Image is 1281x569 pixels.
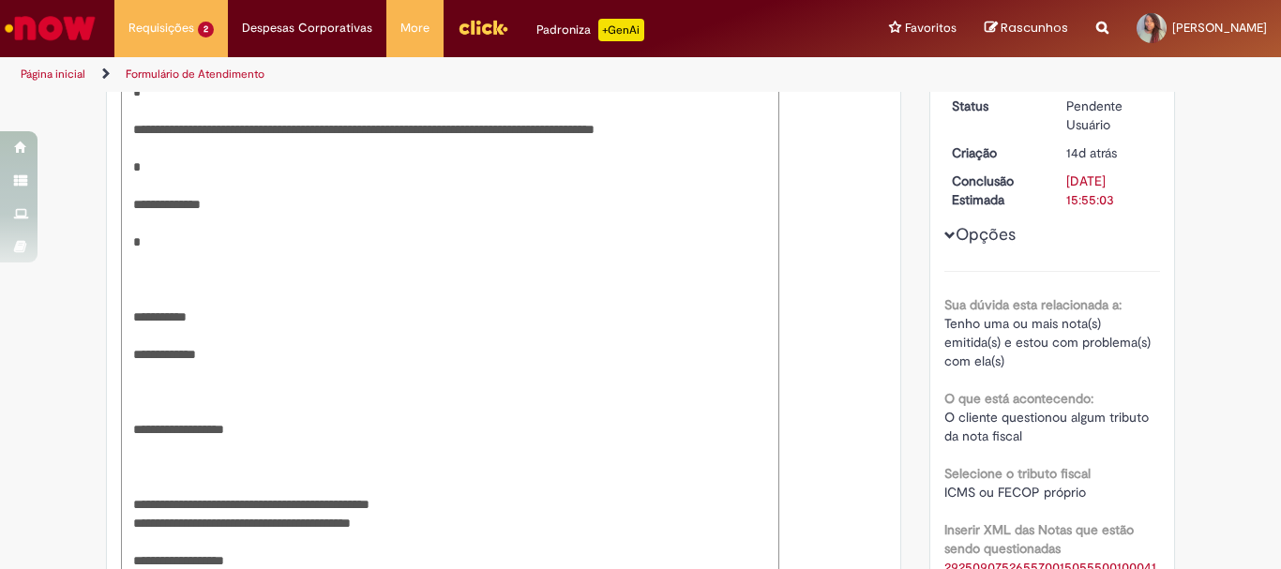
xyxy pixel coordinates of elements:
[400,19,430,37] span: More
[938,172,1053,209] dt: Conclusão Estimada
[1066,143,1153,162] div: 15/09/2025 14:20:37
[944,315,1154,369] span: Tenho uma ou mais nota(s) emitida(s) e estou com problema(s) com ela(s)
[536,19,644,41] div: Padroniza
[944,409,1153,444] span: O cliente questionou algum tributo da nota fiscal
[944,521,1134,557] b: Inserir XML das Notas que estão sendo questionadas
[938,143,1053,162] dt: Criação
[1066,97,1153,134] div: Pendente Usuário
[1066,144,1117,161] time: 15/09/2025 14:20:37
[1172,20,1267,36] span: [PERSON_NAME]
[944,465,1091,482] b: Selecione o tributo fiscal
[905,19,957,37] span: Favoritos
[14,57,840,92] ul: Trilhas de página
[1066,172,1153,209] div: [DATE] 15:55:03
[944,296,1122,313] b: Sua dúvida esta relacionada a:
[2,9,98,47] img: ServiceNow
[128,19,194,37] span: Requisições
[198,22,214,37] span: 2
[242,19,372,37] span: Despesas Corporativas
[126,67,264,82] a: Formulário de Atendimento
[985,20,1068,37] a: Rascunhos
[944,484,1086,501] span: ICMS ou FECOP próprio
[458,13,508,41] img: click_logo_yellow_360x200.png
[1001,19,1068,37] span: Rascunhos
[1066,144,1117,161] span: 14d atrás
[21,67,85,82] a: Página inicial
[944,390,1093,407] b: O que está acontecendo:
[598,19,644,41] p: +GenAi
[938,97,1053,115] dt: Status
